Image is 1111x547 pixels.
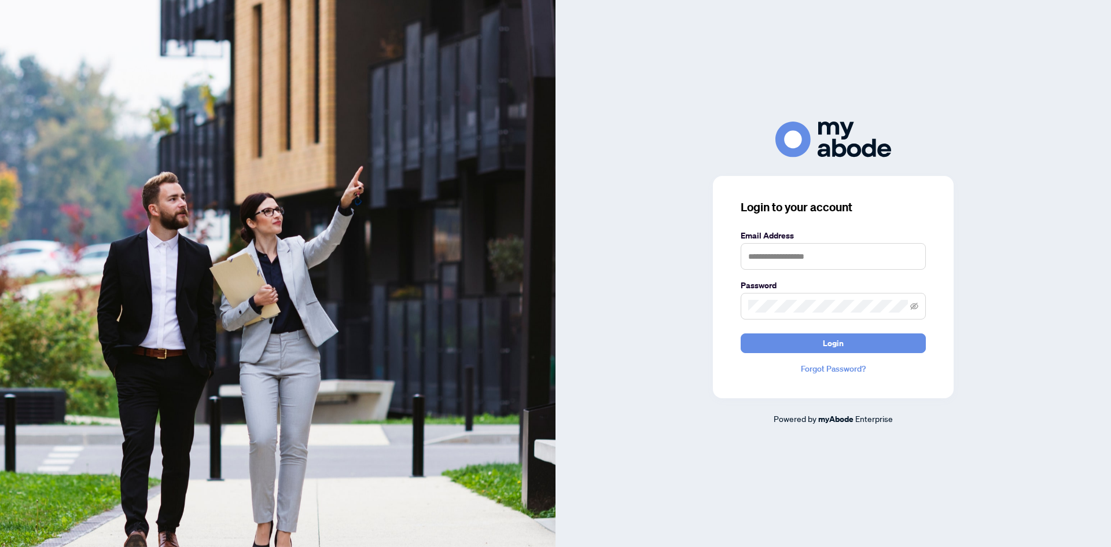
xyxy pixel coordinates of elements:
h3: Login to your account [741,199,926,215]
button: Login [741,333,926,353]
label: Password [741,279,926,292]
span: Login [823,334,844,353]
label: Email Address [741,229,926,242]
a: Forgot Password? [741,362,926,375]
span: Powered by [774,413,816,424]
img: ma-logo [775,122,891,157]
span: eye-invisible [910,302,918,310]
a: myAbode [818,413,854,425]
span: Enterprise [855,413,893,424]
